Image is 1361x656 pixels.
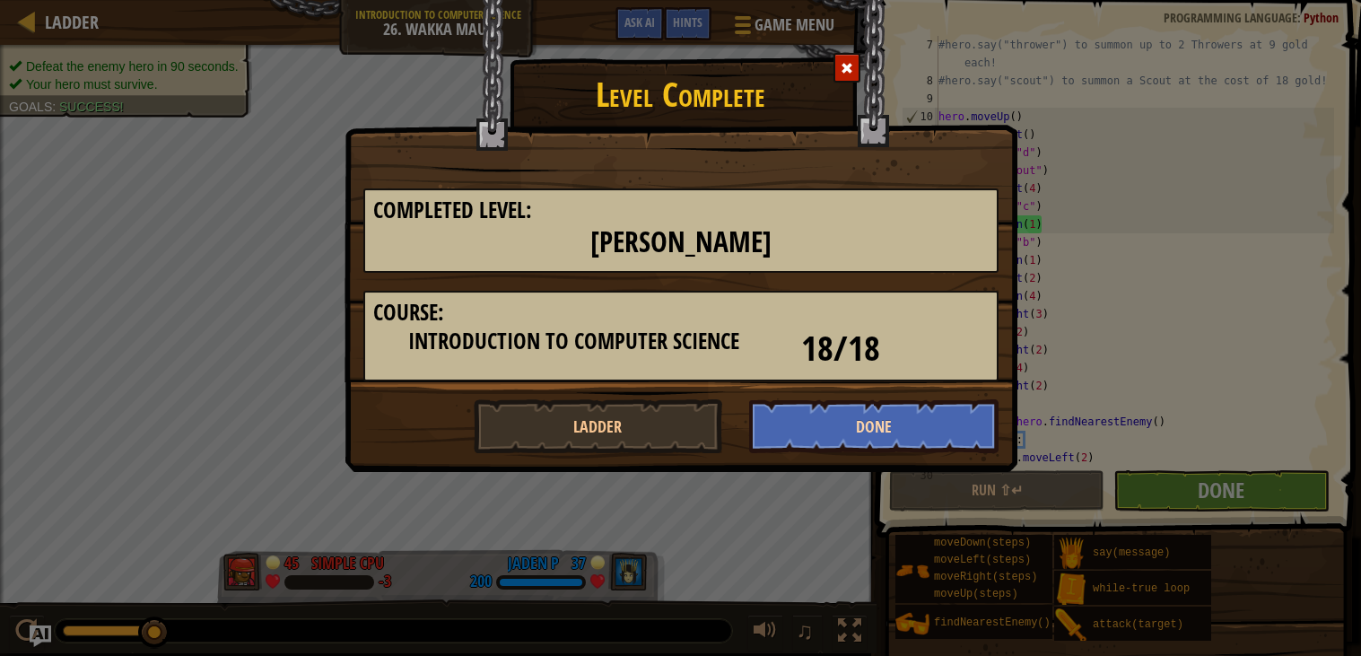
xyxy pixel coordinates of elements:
h2: [PERSON_NAME] [373,227,989,258]
h1: Level Complete [345,66,1016,113]
span: 18/18 [801,324,880,372]
button: Done [749,399,999,453]
h3: Completed Level: [373,198,989,223]
button: Ladder [474,399,723,453]
h3: Introduction to Computer Science [373,329,774,354]
h3: Course: [373,301,989,325]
